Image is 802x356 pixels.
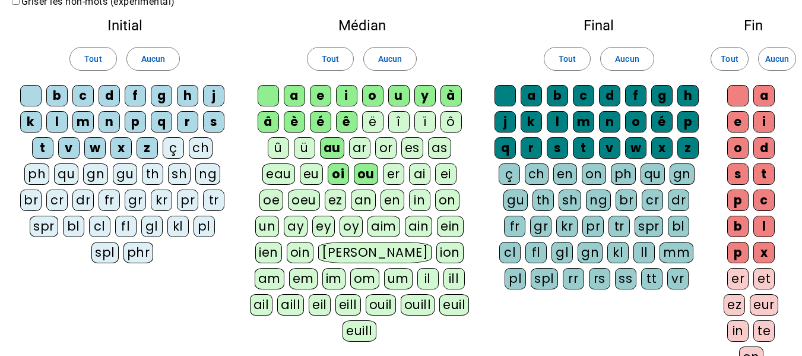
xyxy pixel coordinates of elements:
[582,163,606,185] div: on
[125,190,146,211] div: gr
[559,52,576,66] span: Tout
[547,111,568,133] div: l
[435,190,459,211] div: on
[89,216,110,237] div: cl
[72,190,94,211] div: dr
[499,163,520,185] div: ç
[409,190,430,211] div: in
[289,268,318,289] div: em
[168,163,191,185] div: sh
[439,294,469,316] div: euil
[123,242,154,263] div: phr
[599,111,620,133] div: n
[151,190,172,211] div: kr
[328,163,349,185] div: oi
[375,137,397,159] div: or
[46,85,68,106] div: b
[46,190,68,211] div: cr
[84,52,102,66] span: Tout
[383,163,404,185] div: er
[277,294,304,316] div: aill
[727,190,749,211] div: p
[440,111,462,133] div: ô
[667,268,689,289] div: vr
[343,320,376,342] div: euill
[167,216,189,237] div: kl
[255,268,284,289] div: am
[753,268,775,289] div: et
[249,18,474,33] h2: Médian
[503,190,528,211] div: gu
[553,163,577,185] div: en
[608,216,630,237] div: tr
[428,137,451,159] div: as
[325,190,346,211] div: ez
[141,52,165,66] span: Aucun
[46,111,68,133] div: l
[141,216,163,237] div: gl
[340,216,363,237] div: oy
[250,294,273,316] div: ail
[322,268,345,289] div: im
[126,47,180,71] button: Aucun
[437,216,464,237] div: ein
[573,137,594,159] div: t
[531,268,558,289] div: spl
[582,216,604,237] div: pr
[24,163,49,185] div: ph
[521,85,542,106] div: a
[284,111,305,133] div: è
[350,268,379,289] div: om
[99,111,120,133] div: n
[163,137,184,159] div: ç
[615,268,636,289] div: ss
[349,137,370,159] div: ar
[532,190,554,211] div: th
[493,18,705,33] h2: Final
[642,190,663,211] div: cr
[641,268,662,289] div: tt
[599,85,620,106] div: d
[556,216,578,237] div: kr
[677,85,699,106] div: h
[284,85,305,106] div: a
[388,85,410,106] div: u
[724,18,783,33] h2: Fin
[525,242,547,263] div: fl
[113,163,137,185] div: gu
[600,47,654,71] button: Aucun
[30,216,58,237] div: spr
[388,111,410,133] div: î
[258,111,279,133] div: â
[494,137,516,159] div: q
[668,216,689,237] div: bl
[586,190,611,211] div: ng
[405,216,433,237] div: ain
[414,85,436,106] div: y
[494,111,516,133] div: j
[677,111,699,133] div: p
[753,85,775,106] div: a
[573,111,594,133] div: m
[616,190,637,211] div: br
[607,242,629,263] div: kl
[668,190,689,211] div: dr
[284,216,308,237] div: ay
[544,47,591,71] button: Tout
[727,216,749,237] div: b
[625,137,646,159] div: w
[83,163,108,185] div: gn
[401,137,423,159] div: es
[336,111,357,133] div: ê
[203,190,224,211] div: tr
[499,242,521,263] div: cl
[255,216,279,237] div: un
[322,52,339,66] span: Tout
[504,216,525,237] div: fr
[551,242,573,263] div: gl
[91,242,119,263] div: spl
[151,85,172,106] div: g
[521,111,542,133] div: k
[753,242,775,263] div: x
[142,163,163,185] div: th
